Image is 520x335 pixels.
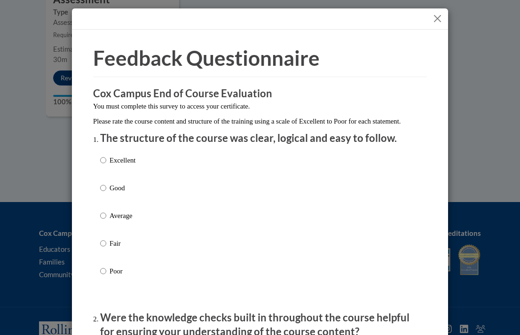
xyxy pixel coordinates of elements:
[93,86,427,101] h3: Cox Campus End of Course Evaluation
[432,13,443,24] button: Close
[110,238,135,249] p: Fair
[110,266,135,276] p: Poor
[110,155,135,165] p: Excellent
[100,266,106,276] input: Poor
[93,46,320,70] span: Feedback Questionnaire
[100,238,106,249] input: Fair
[100,131,420,146] p: The structure of the course was clear, logical and easy to follow.
[93,101,427,111] p: You must complete this survey to access your certificate.
[100,183,106,193] input: Good
[110,183,135,193] p: Good
[100,210,106,221] input: Average
[100,155,106,165] input: Excellent
[110,210,135,221] p: Average
[93,116,427,126] p: Please rate the course content and structure of the training using a scale of Excellent to Poor f...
